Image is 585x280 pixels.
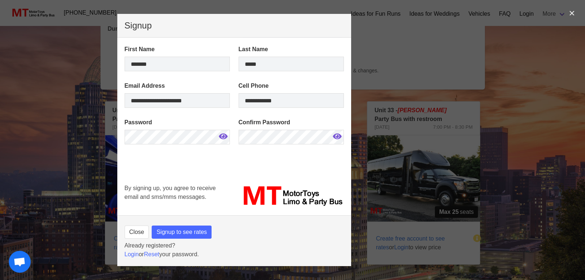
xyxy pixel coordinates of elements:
[125,241,344,250] p: Already registered?
[9,251,31,273] div: Open chat
[125,21,344,30] p: Signup
[120,179,234,212] div: By signing up, you agree to receive email and sms/mms messages.
[125,118,230,127] label: Password
[239,118,344,127] label: Confirm Password
[125,226,149,239] button: Close
[144,251,159,257] a: Reset
[152,226,212,239] button: Signup to see rates
[125,155,236,209] iframe: reCAPTCHA
[239,184,344,208] img: MT_logo_name.png
[125,250,344,259] p: or your password.
[125,82,230,90] label: Email Address
[156,228,207,237] span: Signup to see rates
[125,45,230,54] label: First Name
[239,45,344,54] label: Last Name
[239,82,344,90] label: Cell Phone
[125,251,139,257] a: Login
